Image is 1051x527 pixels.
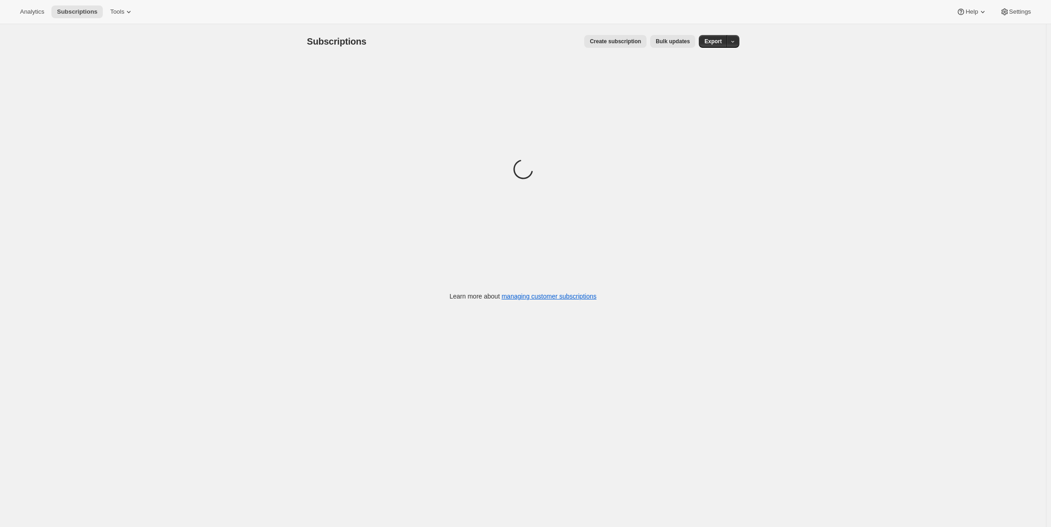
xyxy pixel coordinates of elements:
span: Export [704,38,722,45]
span: Analytics [20,8,44,15]
span: Help [965,8,978,15]
button: Settings [995,5,1036,18]
span: Bulk updates [656,38,690,45]
button: Subscriptions [51,5,103,18]
button: Export [699,35,727,48]
button: Create subscription [584,35,647,48]
a: managing customer subscriptions [501,293,596,300]
p: Learn more about [450,292,596,301]
span: Tools [110,8,124,15]
button: Analytics [15,5,50,18]
button: Help [951,5,992,18]
span: Settings [1009,8,1031,15]
span: Create subscription [590,38,641,45]
button: Tools [105,5,139,18]
button: Bulk updates [650,35,695,48]
span: Subscriptions [57,8,97,15]
span: Subscriptions [307,36,367,46]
